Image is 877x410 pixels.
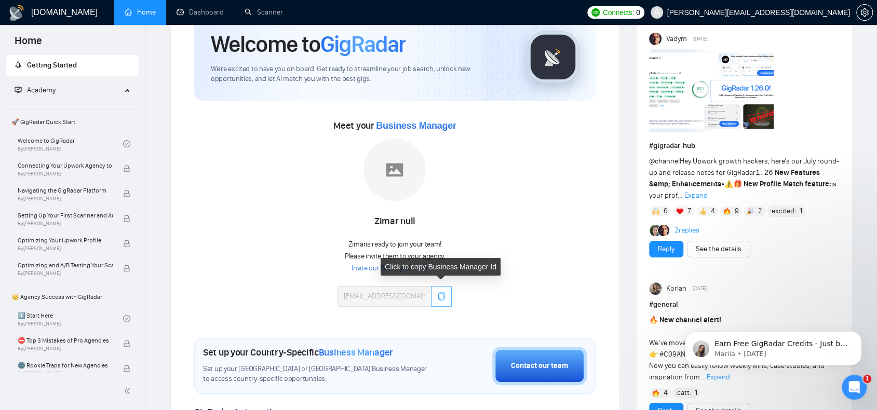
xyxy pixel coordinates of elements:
span: Optimizing and A/B Testing Your Scanner for Better Results [18,260,113,270]
div: Zimar null [338,213,452,230]
a: setting [856,8,873,17]
span: Korlan [666,283,686,294]
img: 🎉 [747,208,754,215]
img: 👍 [699,208,707,215]
span: 👉 [649,350,658,359]
span: lock [123,165,130,172]
span: Optimizing Your Upwork Profile [18,235,113,245]
span: Business Manager [376,120,456,131]
span: 👑 Agency Success with GigRadar [7,286,138,307]
span: check-circle [123,315,130,322]
span: double-left [124,386,134,396]
span: 🎁 [733,180,742,188]
span: By [PERSON_NAME] [18,371,113,377]
span: 7 [687,206,691,216]
span: rocket [15,61,22,69]
span: Set up your [GEOGRAPHIC_DATA] or [GEOGRAPHIC_DATA] Business Manager to access country-specific op... [203,364,433,384]
span: 🌚 Rookie Traps for New Agencies [18,360,113,371]
img: F09AC4U7ATU-image.png [649,49,774,132]
span: Academy [15,86,56,94]
img: placeholder.png [363,139,426,201]
h1: # gigradar-hub [649,140,839,152]
span: Expand [684,191,708,200]
span: By [PERSON_NAME] [18,171,113,177]
span: By [PERSON_NAME] [18,196,113,202]
a: searchScanner [245,8,283,17]
span: lock [123,215,130,222]
span: Connects: [603,7,634,18]
span: lock [123,190,130,197]
span: 1 [694,388,697,398]
span: Academy [27,86,56,94]
img: Alex B [650,225,661,236]
strong: New channel alert! [659,316,721,324]
iframe: Intercom live chat [842,375,867,400]
iframe: Intercom notifications message [669,309,877,382]
div: Contact our team [511,360,568,372]
a: homeHome [125,8,156,17]
span: @channel [649,157,680,166]
span: ⚠️ [724,180,733,188]
span: 2 [758,206,762,216]
span: lock [123,265,130,272]
a: dashboardDashboard [177,8,224,17]
span: GigRadar [320,30,406,58]
span: 1 [863,375,871,383]
span: :excited: [770,206,795,217]
a: Invite our BM to your team → [352,264,438,274]
button: See the details [687,241,750,257]
a: Welcome to GigRadarBy[PERSON_NAME] [18,132,123,155]
h1: Welcome to [211,30,406,58]
img: ❤️ [676,208,683,215]
span: Home [6,33,50,55]
span: lock [123,240,130,247]
span: Connecting Your Upwork Agency to GigRadar [18,160,113,171]
span: We're excited to have you on board. Get ready to streamline your job search, unlock new opportuni... [211,64,510,84]
a: Reply [658,243,674,255]
span: Zimar is ready to join your team! [348,240,441,249]
img: Korlan [649,282,662,295]
span: Hey Upwork growth hackers, here's our July round-up and release notes for GigRadar • is your prof... [649,157,839,200]
span: 🚀 GigRadar Quick Start [7,112,138,132]
img: gigradar-logo.png [527,31,579,83]
img: Vadym [649,33,662,45]
span: By [PERSON_NAME] [18,245,113,252]
img: upwork-logo.png [591,8,600,17]
span: We’ve moved all to a dedicated space . Now you can easily follow weekly wins, case studies, and i... [649,316,834,381]
span: Getting Started [27,61,77,70]
span: Setting Up Your First Scanner and Auto-Bidder [18,210,113,221]
span: Please invite them to your agency. [345,252,445,261]
span: 🔥 [649,316,658,324]
span: 6 [664,206,668,216]
button: Reply [649,241,683,257]
button: Contact our team [492,347,587,385]
span: fund-projection-screen [15,86,22,93]
span: user [653,9,660,16]
span: Vadym [666,33,686,45]
span: #C09ANAWR8R5 [659,350,711,359]
a: 1️⃣ Start HereBy[PERSON_NAME] [18,307,123,330]
div: Click to copy Business Manager Id [381,258,501,276]
span: Business Manager [319,347,393,358]
li: Getting Started [6,55,139,76]
img: logo [8,5,25,21]
button: copy [431,286,452,307]
span: copy [437,292,446,300]
span: :catt: [675,387,691,399]
img: 🔥 [723,208,731,215]
strong: New Profile Match feature: [744,180,831,188]
span: 4 [664,388,668,398]
span: By [PERSON_NAME] [18,346,113,352]
span: 0 [636,7,640,18]
h1: # general [649,299,839,310]
span: [DATE] [693,284,707,293]
h1: Set up your Country-Specific [203,347,393,358]
span: By [PERSON_NAME] [18,270,113,277]
span: 9 [734,206,738,216]
span: Meet your [333,120,456,131]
